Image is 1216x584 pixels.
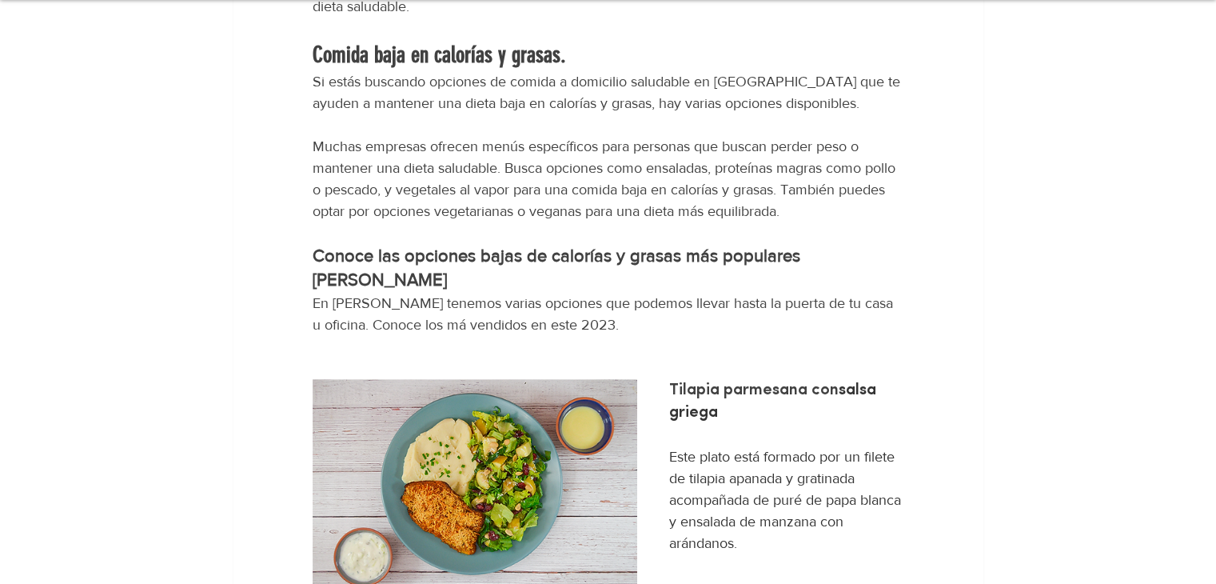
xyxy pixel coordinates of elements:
span: Este plato está formado por un filete de tilapia apanada y gratinada acompañada de puré de papa b... [669,449,905,551]
span: Comida baja en calorías y grasas. [313,42,566,68]
iframe: Messagebird Livechat Widget [1123,491,1200,568]
span: Conoce las opciones bajas de calorías y grasas más populares [PERSON_NAME] [313,246,805,290]
span: Tilapia parmesana con [669,382,839,398]
span: Si estás buscando opciones de comida a domicilio saludable en [GEOGRAPHIC_DATA] que te ayuden a m... [313,74,904,111]
span: En [PERSON_NAME] tenemos varias opciones que podemos llevar hasta la puerta de tu casa u oficina.... [313,295,897,333]
span: Muchas empresas ofrecen menús específicos para personas que buscan perder peso o mantener una die... [313,138,899,219]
